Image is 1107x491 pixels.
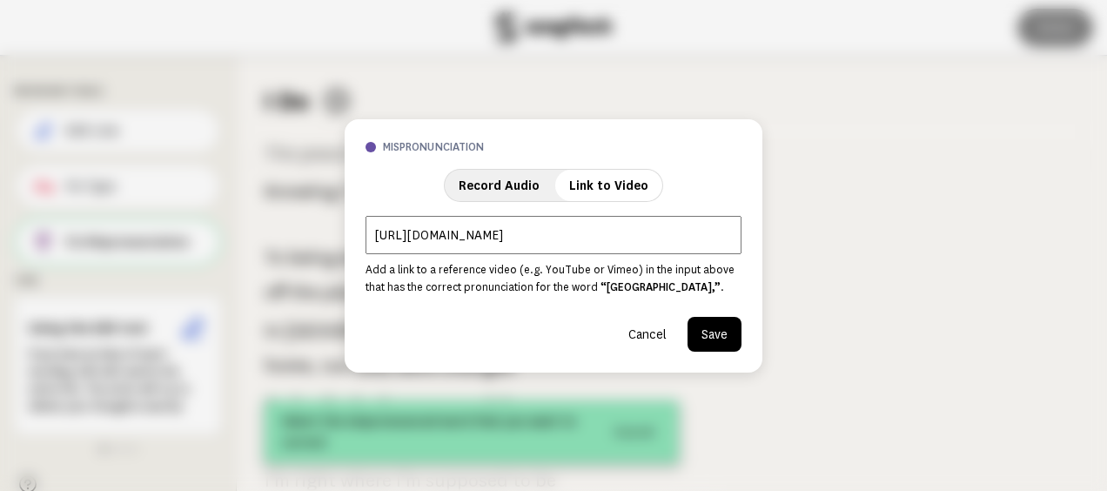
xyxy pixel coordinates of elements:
button: Cancel [614,317,681,352]
button: Link to Video [555,170,662,201]
strong: “ [GEOGRAPHIC_DATA], ” [600,281,721,293]
input: Add link to reference video here [366,216,741,254]
span: Link to Video [569,178,648,192]
button: Save [688,317,741,352]
h3: mispronunciation [383,140,741,155]
p: Add a link to a reference video (e.g. YouTube or Vimeo) in the input above that has the correct p... [366,261,741,296]
button: Record Audio [445,170,553,201]
span: Record Audio [459,178,540,192]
